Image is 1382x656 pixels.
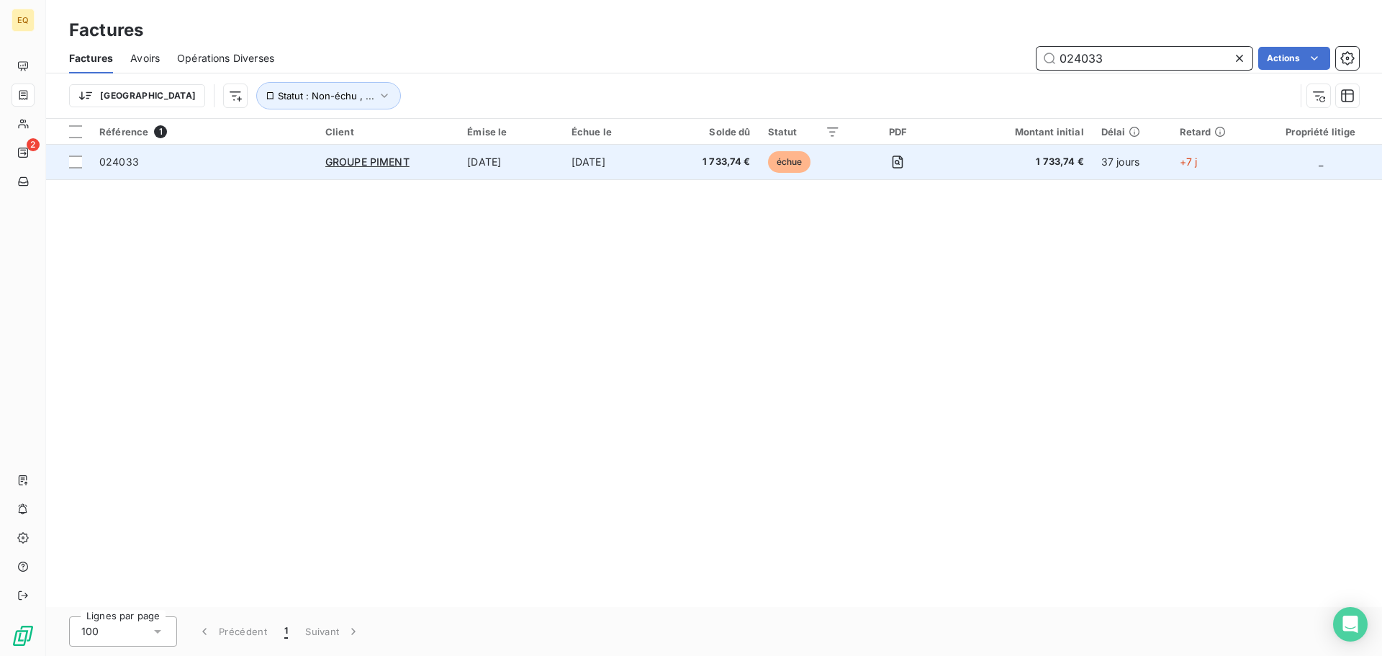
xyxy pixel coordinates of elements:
[956,155,1084,169] span: 1 733,74 €
[177,51,274,66] span: Opérations Diverses
[69,17,143,43] h3: Factures
[459,145,563,179] td: [DATE]
[677,126,751,138] div: Solde dû
[276,616,297,647] button: 1
[1036,47,1252,70] input: Rechercher
[154,125,167,138] span: 1
[99,156,139,168] span: 024033
[12,624,35,647] img: Logo LeanPay
[278,90,374,102] span: Statut : Non-échu , ...
[1333,607,1368,642] div: Open Intercom Messenger
[297,616,369,647] button: Suivant
[768,126,841,138] div: Statut
[1180,156,1198,168] span: +7 j
[69,84,205,107] button: [GEOGRAPHIC_DATA]
[27,138,40,151] span: 2
[563,145,668,179] td: [DATE]
[256,82,401,109] button: Statut : Non-échu , ...
[1093,145,1171,179] td: 37 jours
[325,126,450,138] div: Client
[1101,126,1162,138] div: Délai
[130,51,160,66] span: Avoirs
[768,151,811,173] span: échue
[572,126,659,138] div: Échue le
[12,9,35,32] div: EQ
[189,616,276,647] button: Précédent
[467,126,554,138] div: Émise le
[1180,126,1251,138] div: Retard
[99,126,148,138] span: Référence
[325,156,410,168] span: GROUPE PIMENT
[1319,156,1323,168] span: _
[69,51,113,66] span: Factures
[284,624,288,639] span: 1
[1268,126,1373,138] div: Propriété litige
[956,126,1084,138] div: Montant initial
[857,126,939,138] div: PDF
[1258,47,1330,70] button: Actions
[677,155,751,169] span: 1 733,74 €
[81,624,99,639] span: 100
